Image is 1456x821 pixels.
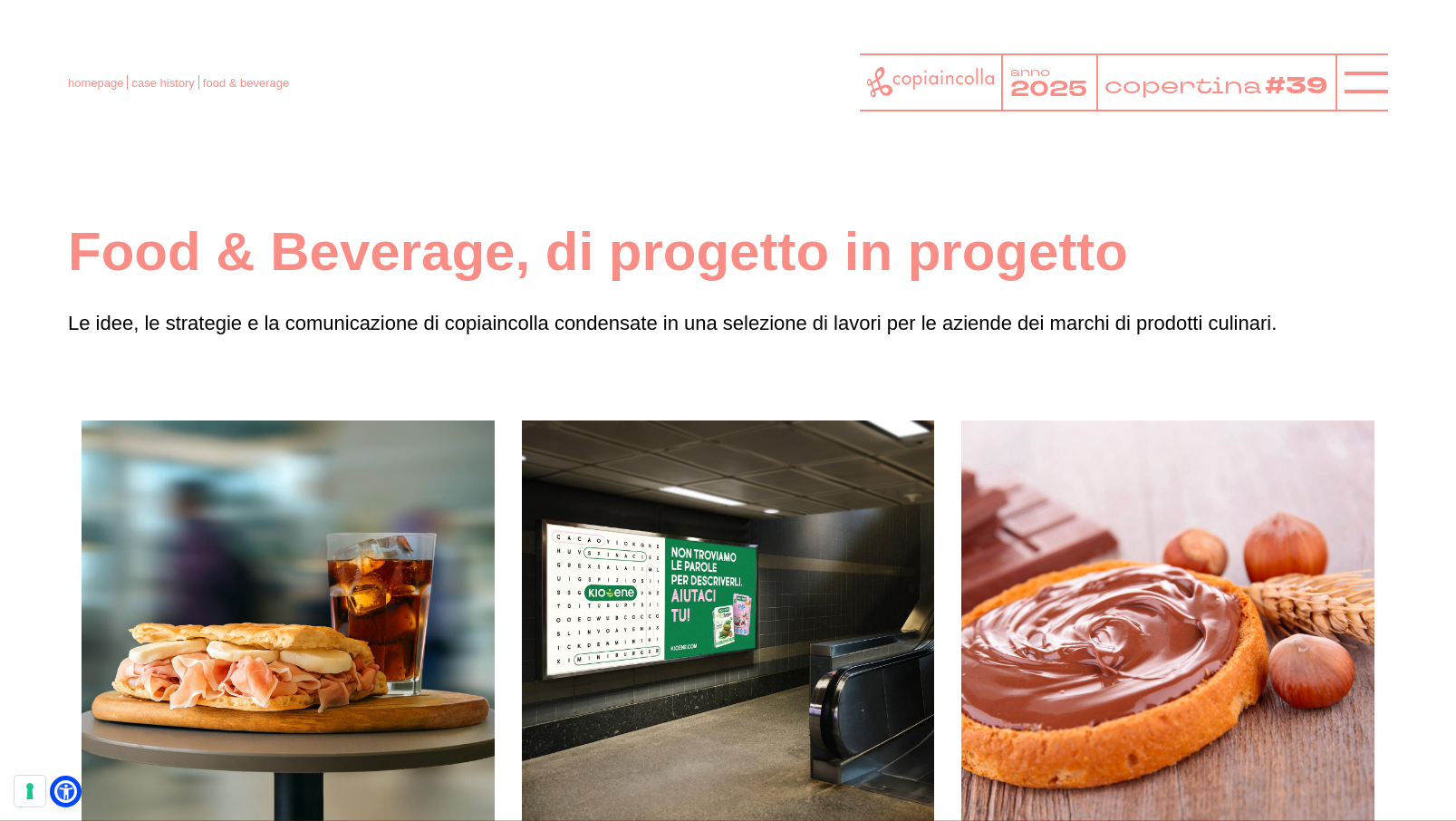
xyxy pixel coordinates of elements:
[1009,63,1049,80] tspan: anno
[203,76,289,90] a: food & beverage
[1104,71,1260,101] tspan: copertina
[54,780,77,803] a: Open Accessibility Menu
[1009,74,1086,104] tspan: 2025
[68,76,123,90] a: homepage
[68,217,1388,285] h1: Food & Beverage, di progetto in progetto
[1265,71,1327,103] tspan: #39
[14,776,45,807] button: Le tue preferenze relative al consenso per le tecnologie di tracciamento
[68,307,1388,339] p: Le idee, le strategie e la comunicazione di copiaincolla condensate in una selezione di lavori pe...
[131,76,194,90] a: case history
